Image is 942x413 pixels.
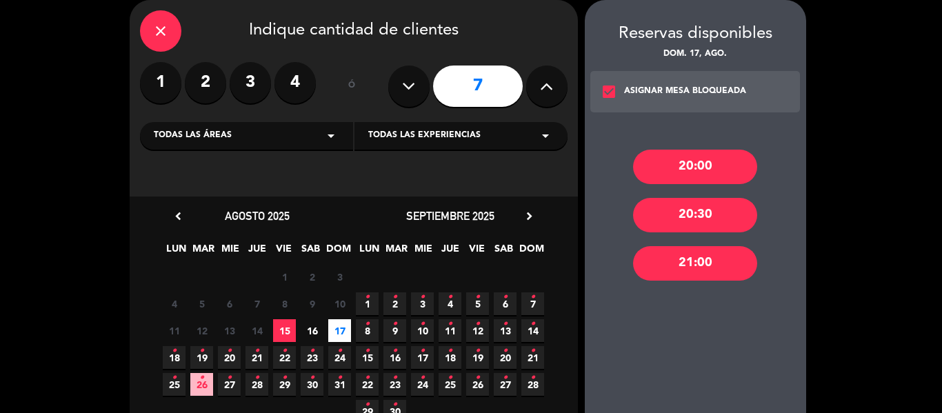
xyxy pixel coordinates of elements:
[503,313,508,335] i: •
[466,292,489,315] span: 5
[254,367,259,389] i: •
[633,246,757,281] div: 21:00
[392,286,397,308] i: •
[273,265,296,288] span: 1
[530,286,535,308] i: •
[301,292,323,315] span: 9
[530,313,535,335] i: •
[245,319,268,342] span: 14
[475,286,480,308] i: •
[420,340,425,362] i: •
[358,241,381,263] span: LUN
[392,367,397,389] i: •
[301,265,323,288] span: 2
[448,286,452,308] i: •
[356,346,379,369] span: 15
[439,241,461,263] span: JUE
[585,48,806,61] div: dom. 17, ago.
[310,340,314,362] i: •
[328,292,351,315] span: 10
[326,241,349,263] span: DOM
[439,346,461,369] span: 18
[328,265,351,288] span: 3
[406,209,494,223] span: septiembre 2025
[171,209,186,223] i: chevron_left
[503,340,508,362] i: •
[218,319,241,342] span: 13
[392,313,397,335] i: •
[503,367,508,389] i: •
[494,292,517,315] span: 6
[218,373,241,396] span: 27
[218,346,241,369] span: 20
[185,62,226,103] label: 2
[368,129,481,143] span: Todas las experiencias
[530,340,535,362] i: •
[411,319,434,342] span: 10
[439,292,461,315] span: 4
[245,346,268,369] span: 21
[282,340,287,362] i: •
[448,313,452,335] i: •
[165,241,188,263] span: LUN
[227,367,232,389] i: •
[245,373,268,396] span: 28
[439,319,461,342] span: 11
[537,128,554,144] i: arrow_drop_down
[411,346,434,369] span: 17
[163,373,186,396] span: 25
[448,367,452,389] i: •
[412,241,434,263] span: MIE
[365,367,370,389] i: •
[448,340,452,362] i: •
[503,286,508,308] i: •
[227,340,232,362] i: •
[465,241,488,263] span: VIE
[272,241,295,263] span: VIE
[365,313,370,335] i: •
[199,367,204,389] i: •
[328,319,351,342] span: 17
[328,373,351,396] span: 31
[172,367,177,389] i: •
[140,62,181,103] label: 1
[301,346,323,369] span: 23
[218,292,241,315] span: 6
[163,319,186,342] span: 11
[199,340,204,362] i: •
[519,241,542,263] span: DOM
[273,319,296,342] span: 15
[245,292,268,315] span: 7
[190,319,213,342] span: 12
[323,128,339,144] i: arrow_drop_down
[299,241,322,263] span: SAB
[301,319,323,342] span: 16
[521,373,544,396] span: 28
[624,85,746,99] div: ASIGNAR MESA BLOQUEADA
[383,319,406,342] span: 9
[365,286,370,308] i: •
[466,346,489,369] span: 19
[383,292,406,315] span: 2
[411,292,434,315] span: 3
[633,198,757,232] div: 20:30
[385,241,408,263] span: MAR
[163,346,186,369] span: 18
[337,367,342,389] i: •
[494,373,517,396] span: 27
[192,241,214,263] span: MAR
[411,373,434,396] span: 24
[392,340,397,362] i: •
[530,367,535,389] i: •
[230,62,271,103] label: 3
[494,346,517,369] span: 20
[601,83,617,100] i: check_box
[254,340,259,362] i: •
[420,367,425,389] i: •
[172,340,177,362] i: •
[383,346,406,369] span: 16
[328,346,351,369] span: 24
[310,367,314,389] i: •
[301,373,323,396] span: 30
[152,23,169,39] i: close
